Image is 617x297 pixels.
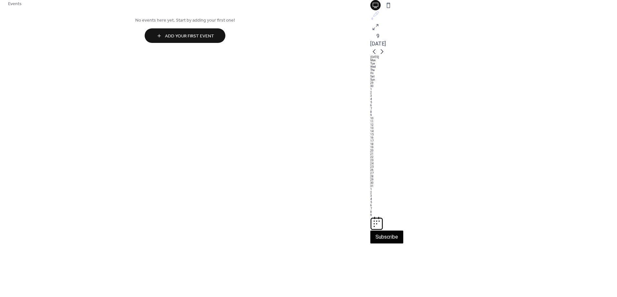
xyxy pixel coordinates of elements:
[370,130,617,133] div: 14
[370,231,403,243] button: Subscribe
[370,149,617,152] div: 20
[370,104,617,107] div: 6
[370,172,617,175] div: 27
[370,97,617,101] div: 4
[370,184,617,188] div: 31
[370,59,617,62] div: Mon
[370,197,617,201] div: 4
[370,143,617,146] div: 18
[370,146,617,149] div: 19
[370,72,617,75] div: Fri
[370,168,617,172] div: 26
[370,68,617,72] div: Thu
[370,81,617,84] div: 29
[370,155,617,159] div: 22
[370,175,617,178] div: 28
[370,91,617,94] div: 2
[370,159,617,162] div: 23
[368,31,388,49] button: 9[DATE]
[370,107,617,110] div: 7
[370,78,617,81] div: Sun
[370,152,617,155] div: 21
[8,17,362,24] span: No events here yet. Start by adding your first one!
[370,133,617,136] div: 15
[370,120,617,123] div: 11
[370,162,617,165] div: 24
[8,28,362,43] a: Add Your First Event
[370,117,617,120] div: 10
[370,65,617,68] div: Wed
[370,88,617,91] div: 1
[145,28,225,43] button: Add Your First Event
[370,194,617,197] div: 3
[370,210,617,213] div: 8
[370,139,617,143] div: 17
[370,204,617,207] div: 6
[370,136,617,139] div: 16
[370,123,617,126] div: 12
[370,94,617,97] div: 3
[370,165,617,168] div: 25
[370,201,617,204] div: 5
[370,213,617,217] div: 9
[370,207,617,210] div: 7
[370,101,617,104] div: 5
[165,33,214,40] span: Add Your First Event
[370,62,617,65] div: Tue
[370,75,617,78] div: Sat
[370,126,617,130] div: 13
[370,191,617,194] div: 2
[370,84,617,88] div: 30
[370,55,617,59] div: [DATE]
[370,188,617,191] div: 1
[370,110,617,114] div: 8
[370,178,617,181] div: 29
[370,181,617,184] div: 30
[370,114,617,117] div: 9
